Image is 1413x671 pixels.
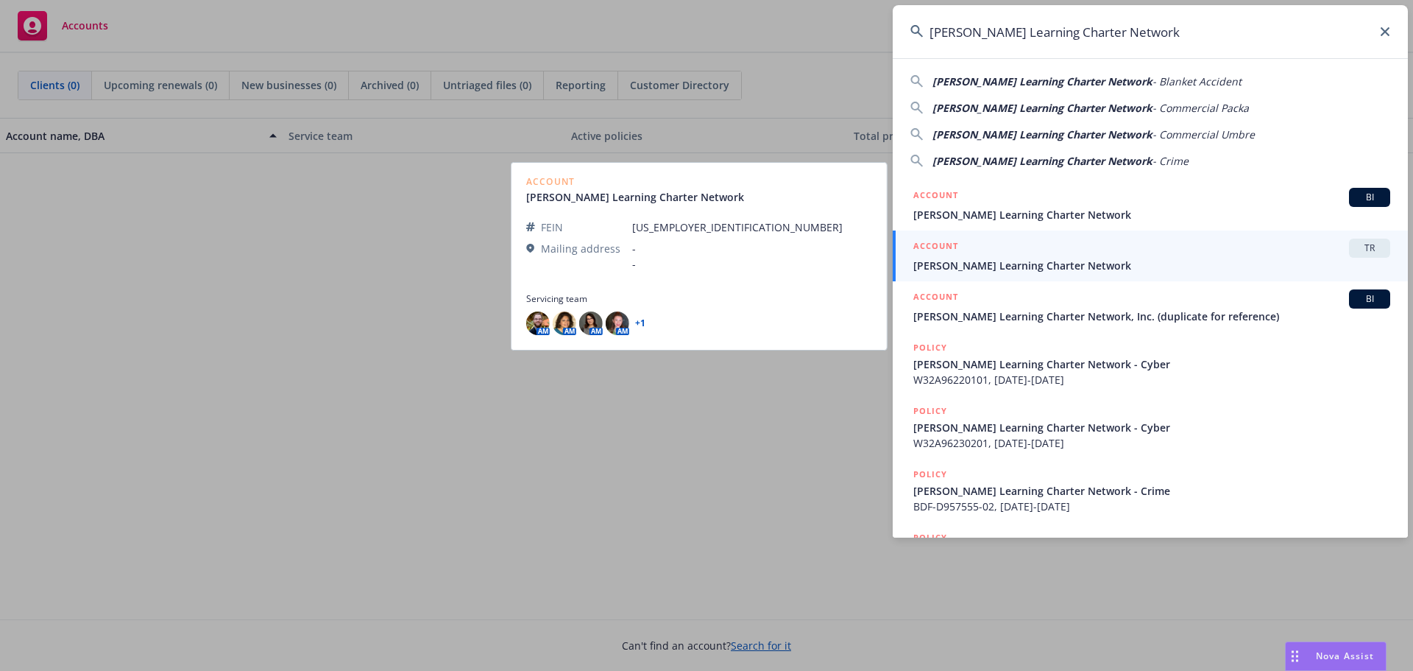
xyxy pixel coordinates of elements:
[913,499,1390,514] span: BDF-D957555-02, [DATE]-[DATE]
[913,420,1390,435] span: [PERSON_NAME] Learning Charter Network - Cyber
[893,281,1408,332] a: ACCOUNTBI[PERSON_NAME] Learning Charter Network, Inc. (duplicate for reference)
[913,207,1390,222] span: [PERSON_NAME] Learning Charter Network
[1355,292,1384,306] span: BI
[1286,642,1304,670] div: Drag to move
[913,188,958,205] h5: ACCOUNT
[932,101,1152,115] span: [PERSON_NAME] Learning Charter Network
[913,356,1390,372] span: [PERSON_NAME] Learning Charter Network - Cyber
[913,258,1390,273] span: [PERSON_NAME] Learning Charter Network
[913,309,1390,324] span: [PERSON_NAME] Learning Charter Network, Inc. (duplicate for reference)
[1152,127,1255,141] span: - Commercial Umbre
[893,522,1408,586] a: POLICY
[1285,642,1387,671] button: Nova Assist
[913,435,1390,451] span: W32A96230201, [DATE]-[DATE]
[893,459,1408,522] a: POLICY[PERSON_NAME] Learning Charter Network - CrimeBDF-D957555-02, [DATE]-[DATE]
[1316,650,1374,662] span: Nova Assist
[1355,191,1384,204] span: BI
[932,127,1152,141] span: [PERSON_NAME] Learning Charter Network
[913,404,947,418] h5: POLICY
[1152,154,1189,168] span: - Crime
[913,340,947,355] h5: POLICY
[913,239,958,256] h5: ACCOUNT
[893,332,1408,396] a: POLICY[PERSON_NAME] Learning Charter Network - CyberW32A96220101, [DATE]-[DATE]
[913,289,958,307] h5: ACCOUNT
[893,5,1408,58] input: Search...
[893,231,1408,281] a: ACCOUNTTR[PERSON_NAME] Learning Charter Network
[913,483,1390,499] span: [PERSON_NAME] Learning Charter Network - Crime
[932,74,1152,88] span: [PERSON_NAME] Learning Charter Network
[913,372,1390,387] span: W32A96220101, [DATE]-[DATE]
[1152,74,1242,88] span: - Blanket Accident
[893,396,1408,459] a: POLICY[PERSON_NAME] Learning Charter Network - CyberW32A96230201, [DATE]-[DATE]
[913,467,947,482] h5: POLICY
[1152,101,1249,115] span: - Commercial Packa
[1355,242,1384,255] span: TR
[913,530,947,545] h5: POLICY
[893,180,1408,231] a: ACCOUNTBI[PERSON_NAME] Learning Charter Network
[932,154,1152,168] span: [PERSON_NAME] Learning Charter Network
